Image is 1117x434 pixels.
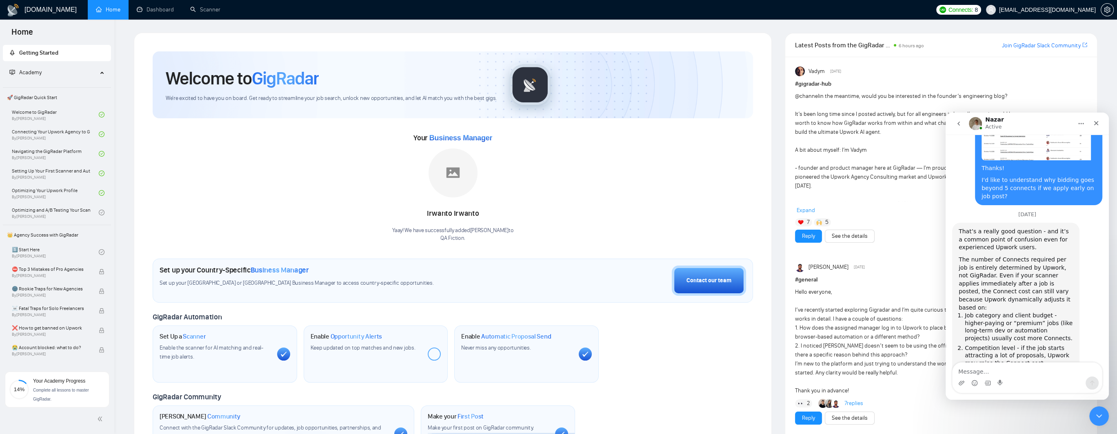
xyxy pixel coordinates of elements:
[818,399,827,408] img: Stefan
[140,264,153,277] button: Send a message…
[99,151,104,157] span: check-circle
[7,250,156,264] textarea: Message…
[832,232,868,241] a: See the details
[99,210,104,215] span: check-circle
[251,266,309,275] span: Business Manager
[428,424,534,431] span: Make your first post on GigRadar community.
[795,288,1029,395] div: Hello everyone, I’ve recently started exploring Gigradar and I’m quite curious to understand how ...
[1089,406,1109,426] iframe: Intercom live chat
[795,40,891,50] span: Latest Posts from the GigRadar Community
[12,145,99,163] a: Navigating the GigRadar PlatformBy[PERSON_NAME]
[672,266,746,296] button: Contact our team
[166,67,319,89] h1: Welcome to
[5,26,40,43] span: Home
[795,93,819,100] span: @channel
[12,184,99,202] a: Optimizing Your Upwork ProfileBy[PERSON_NAME]
[13,267,19,274] button: Upload attachment
[429,134,492,142] span: Business Manager
[1082,42,1087,48] span: export
[36,52,150,60] div: Thanks!
[311,344,415,351] span: Keep updated on top matches and new jobs.
[825,412,875,425] button: See the details
[392,207,513,221] div: Irwanto Irwanto
[795,262,805,272] img: Preet Patel
[12,285,90,293] span: 🌚 Rookie Traps for New Agencies
[12,332,90,337] span: By [PERSON_NAME]
[7,4,20,17] img: logo
[9,69,42,76] span: Academy
[1082,41,1087,49] a: export
[429,148,477,197] img: placeholder.png
[183,332,206,341] span: Scanner
[12,164,99,182] a: Setting Up Your First Scanner and Auto-BidderBy[PERSON_NAME]
[311,332,382,341] h1: Enable
[481,332,551,341] span: Automatic Proposal Send
[52,267,58,274] button: Start recording
[807,399,810,407] span: 2
[686,276,731,285] div: Contact our team
[1002,41,1081,50] a: Join GigRadar Slack Community
[99,328,104,333] span: lock
[12,125,99,143] a: Connecting Your Upwork Agency to GigRadarBy[PERSON_NAME]
[12,273,90,278] span: By [PERSON_NAME]
[832,414,868,423] a: See the details
[12,343,90,352] span: 😭 Account blocked: what to do?
[7,99,157,110] div: [DATE]
[12,312,90,317] span: By [PERSON_NAME]
[948,5,973,14] span: Connects:
[160,279,511,287] span: Set up your [GEOGRAPHIC_DATA] or [GEOGRAPHIC_DATA] Business Manager to access country-specific op...
[99,112,104,117] span: check-circle
[12,304,90,312] span: ☠️ Fatal Traps for Solo Freelancers
[9,50,15,55] span: rocket
[795,275,1087,284] h1: # general
[12,363,90,371] span: 🔓 Unblocked cases: review
[160,344,263,360] span: Enable the scanner for AI matching and real-time job alerts.
[802,232,815,241] a: Reply
[36,64,150,88] div: I'd like to understand why bidding goes beyond 5 connects if we apply early on job post?
[4,89,110,106] span: 🚀 GigRadar Quick Start
[428,412,484,421] h1: Make your
[153,392,221,401] span: GigRadar Community
[975,5,978,14] span: 8
[160,266,309,275] h1: Set up your Country-Specific
[825,230,875,243] button: See the details
[12,293,90,298] span: By [PERSON_NAME]
[946,113,1109,400] iframe: Intercom live chat
[19,69,42,76] span: Academy
[816,219,822,225] img: 🙌
[12,204,99,221] a: Optimizing and A/B Testing Your Scanner for Better ResultsBy[PERSON_NAME]
[825,399,834,408] img: Mariia Heshka
[12,106,99,124] a: Welcome to GigRadarBy[PERSON_NAME]
[153,312,222,321] span: GigRadar Automation
[12,243,99,261] a: 1️⃣ Start HereBy[PERSON_NAME]
[207,412,240,421] span: Community
[330,332,382,341] span: Opportunity Alerts
[3,45,111,61] li: Getting Started
[844,399,863,407] a: 7replies
[39,267,45,274] button: Gif picker
[33,388,89,401] span: Complete all lessons to master GigRadar.
[795,412,822,425] button: Reply
[795,66,805,76] img: Vadym
[830,68,841,75] span: [DATE]
[825,218,828,226] span: 5
[9,387,29,392] span: 14%
[392,227,513,242] div: Yaay! We have successfully added [PERSON_NAME] to
[13,143,127,199] div: The number of Connects required per job is entirely determined by Upwork, not GigRadar. Even if y...
[9,69,15,75] span: fund-projection-screen
[99,131,104,137] span: check-circle
[798,401,804,406] img: 👀
[392,235,513,242] p: QA Fiction .
[160,412,240,421] h1: [PERSON_NAME]
[99,308,104,314] span: lock
[19,199,127,229] li: Job category and client budget - higher-paying or “premium” jobs (like long-term dev or automatio...
[97,415,105,423] span: double-left
[19,232,127,277] li: Competition level - if the job starts attracting a lot of proposals, Upwork may raise the Connect...
[808,263,848,272] span: [PERSON_NAME]
[808,67,825,76] span: Vadym
[166,95,497,102] span: We're excited to have you on board. Get ready to streamline your job search, unlock new opportuni...
[99,269,104,275] span: lock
